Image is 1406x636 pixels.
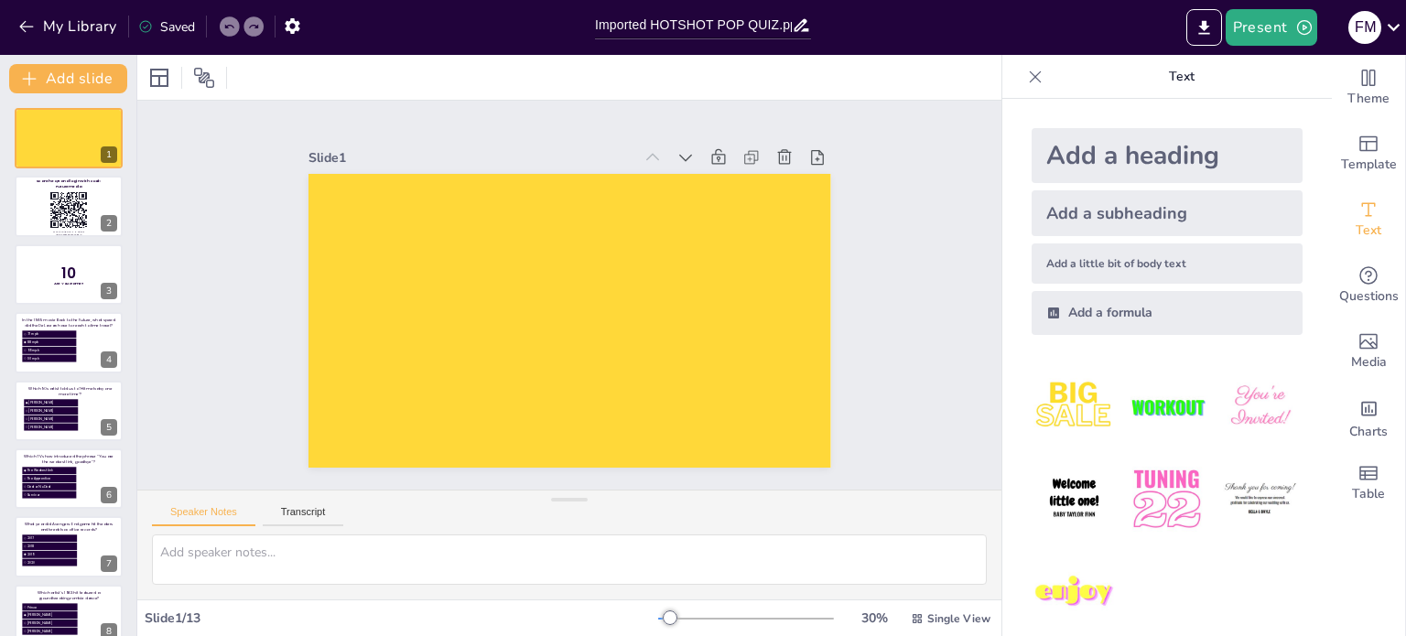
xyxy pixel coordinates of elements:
[22,318,114,329] p: In the 1985 movie Back to the Future, what speed did the DeLorean have to reach to time travel?
[1351,352,1387,372] span: Media
[27,356,75,361] span: 101 mph
[37,178,101,183] span: Scan the QR and log in with code:
[54,281,84,286] span: Are You Game?
[27,536,76,541] span: 2017
[1032,550,1117,635] img: 7.jpeg
[1124,364,1209,449] img: 2.jpeg
[28,416,76,421] span: [PERSON_NAME]
[101,555,117,572] div: 7
[101,146,117,163] div: 1
[56,183,81,189] span: Futuremedia
[101,351,117,368] div: 4
[27,484,75,489] span: Deal or No Deal
[1341,155,1397,175] span: Template
[138,18,195,36] div: Saved
[1347,89,1390,109] span: Theme
[927,611,990,626] span: Single View
[1348,9,1381,46] button: F M
[1356,221,1381,241] span: Text
[53,230,84,235] span: Or visit [URL][DOMAIN_NAME] and use the code above to log in.
[27,544,76,549] span: 2018
[9,64,127,93] button: Add slide
[152,506,255,526] button: Speaker Notes
[28,425,76,429] span: [PERSON_NAME]
[308,149,633,167] div: Slide 1
[1332,121,1405,187] div: Add ready made slides
[15,448,123,509] div: https://api.sendsteps.com/image/c453d70b3d959100fa0328ef2028d12857ad2cf7Which TV show introduced ...
[1032,364,1117,449] img: 1.jpeg
[1349,422,1388,442] span: Charts
[15,381,123,441] div: https://api.sendsteps.com/image/c453d70b3d959100fa0328ef2028d12857ad2cf7Which 90s artist told us ...
[22,522,114,533] p: What year did Avengers: Endgame hit theaters and break box office records?
[1339,286,1399,307] span: Questions
[1032,457,1117,542] img: 4.jpeg
[28,408,76,413] span: [PERSON_NAME]
[15,176,123,236] div: https://api.sendsteps.com/image/2e22ca3929d8946c781782159503bb2bc9d43b6bOr visit [URL][DOMAIN_NAM...
[27,612,76,617] span: [PERSON_NAME]
[27,605,76,609] span: Prince
[1032,243,1303,284] div: Add a little bit of body text
[27,469,75,473] span: The Weakest Link
[27,620,76,625] span: [PERSON_NAME]
[145,63,174,92] div: Layout
[22,590,114,601] p: Which artist’s 1983 hit featured a groundbreaking zombie dance?
[1186,9,1222,46] button: Export to PowerPoint
[1032,190,1303,236] div: Add a subheading
[1332,318,1405,384] div: Add images, graphics, shapes or video
[1050,55,1314,99] p: Text
[1124,457,1209,542] img: 5.jpeg
[1348,11,1381,44] div: F M
[101,283,117,299] div: 3
[27,340,75,345] span: 88 mph
[1332,253,1405,318] div: Get real-time input from your audience
[1332,450,1405,516] div: Add a table
[101,419,117,436] div: 5
[101,487,117,503] div: 6
[15,244,123,305] div: https://api.sendsteps.com/image/2e22ca3929d8946c781782159503bb2bc9d43b6b10Are You Game?3
[27,477,75,481] span: The Apprentice
[27,553,76,557] span: 2019
[1332,384,1405,450] div: Add charts and graphs
[15,516,123,577] div: 7
[145,609,658,627] div: Slide 1 / 13
[27,560,76,565] span: 2020
[1332,55,1405,121] div: Change the overall theme
[595,12,792,38] input: Insert title
[852,609,896,627] div: 30 %
[61,263,76,283] span: 10
[15,312,123,372] div: https://api.sendsteps.com/image/c453d70b3d959100fa0328ef2028d12857ad2cf7In the 1985 movie Back to...
[1217,364,1303,449] img: 3.jpeg
[28,400,76,404] span: [PERSON_NAME]
[1217,457,1303,542] img: 6.jpeg
[15,108,123,168] div: https://api.sendsteps.com/image/db82adeaad44f60c92c62a2eb925f57d95a37af41
[27,629,76,633] span: [PERSON_NAME]
[27,349,75,353] span: 99 mph
[1352,484,1385,504] span: Table
[14,12,124,41] button: My Library
[1032,291,1303,335] div: Add a formula
[263,506,344,526] button: Transcript
[27,332,75,337] span: 77 mph
[1032,128,1303,183] div: Add a heading
[24,385,116,396] p: Which 90s artist told us to “Hit me baby one more time”?
[1226,9,1317,46] button: Present
[27,492,75,497] span: Survivor
[22,454,114,465] p: Which TV show introduced the phrase “You are the weakest link, goodbye”?
[1332,187,1405,253] div: Add text boxes
[101,215,117,232] div: 2
[193,67,215,89] span: Position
